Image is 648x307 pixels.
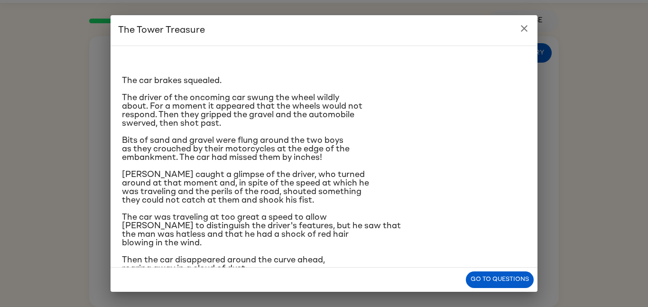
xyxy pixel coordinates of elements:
span: [PERSON_NAME] caught a glimpse of the driver, who turned around at that moment and, in spite of t... [122,170,369,205]
span: The car brakes squealed. [122,76,222,85]
span: The driver of the oncoming car swung the wheel wildly about. For a moment it appeared that the wh... [122,93,362,128]
span: The car was traveling at too great a speed to allow [PERSON_NAME] to distinguish the driver's fea... [122,213,401,247]
span: Then the car disappeared around the curve ahead, roaring away in a cloud of dust. [122,256,325,273]
h2: The Tower Treasure [111,15,537,46]
span: Bits of sand and gravel were flung around the two boys as they crouched by their motorcycles at t... [122,136,350,162]
button: Go to questions [466,271,534,288]
button: close [515,19,534,38]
